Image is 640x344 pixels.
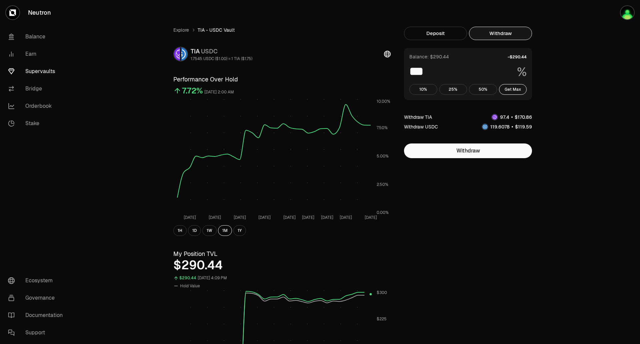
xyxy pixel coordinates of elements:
button: Withdraw [404,143,532,158]
tspan: [DATE] [209,215,221,220]
tspan: [DATE] [234,215,246,220]
button: 50% [469,84,497,95]
div: Balance: $290.44 [409,53,449,60]
tspan: 5.00% [377,153,389,159]
span: % [517,65,527,79]
button: 1Y [233,225,246,236]
tspan: [DATE] [258,215,271,220]
div: [DATE] 2:00 AM [204,88,234,96]
a: Ecosystem [3,272,72,289]
img: USDC Logo [482,124,488,129]
tspan: [DATE] [283,215,296,220]
img: TIA Logo [174,47,180,61]
div: [DATE] 4:09 PM [198,274,227,282]
div: Withdraw USDC [404,123,438,130]
button: Get Max [499,84,527,95]
a: Support [3,324,72,341]
button: Withdraw [469,27,532,40]
a: Balance [3,28,72,45]
tspan: 7.50% [377,125,388,130]
span: Hold Value [180,283,200,289]
button: 1W [202,225,217,236]
tspan: 0.00% [377,210,389,215]
button: 25% [439,84,467,95]
tspan: 10.00% [377,99,390,104]
a: Orderbook [3,97,72,115]
img: TIA Logo [492,114,497,120]
a: Supervaults [3,63,72,80]
tspan: [DATE] [340,215,352,220]
h3: My Position TVL [173,249,391,259]
span: USDC [201,47,218,55]
tspan: [DATE] [302,215,314,220]
tspan: $300 [377,290,387,295]
nav: breadcrumb [173,27,391,33]
button: 1H [173,225,187,236]
span: TIA - USDC Vault [198,27,235,33]
img: Antoine BdV (ATOM) [621,6,634,19]
div: 7.72% [182,85,203,96]
div: Withdraw TIA [404,114,432,120]
a: Explore [173,27,189,33]
tspan: [DATE] [321,215,333,220]
a: Documentation [3,307,72,324]
div: TIA [191,47,252,56]
button: 1D [188,225,201,236]
div: $290.44 [173,259,391,272]
a: Governance [3,289,72,307]
a: Earn [3,45,72,63]
img: USDC Logo [181,47,187,61]
tspan: 2.50% [377,182,388,187]
button: Deposit [404,27,467,40]
tspan: [DATE] [365,215,377,220]
a: Bridge [3,80,72,97]
a: Stake [3,115,72,132]
tspan: $225 [377,316,387,322]
tspan: [DATE] [184,215,196,220]
div: 1.7545 USDC ($1.00) = 1 TIA ($1.75) [191,56,252,61]
button: 10% [409,84,437,95]
h3: Performance Over Hold [173,75,391,84]
div: $290.44 [179,274,196,282]
button: 1M [218,225,232,236]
